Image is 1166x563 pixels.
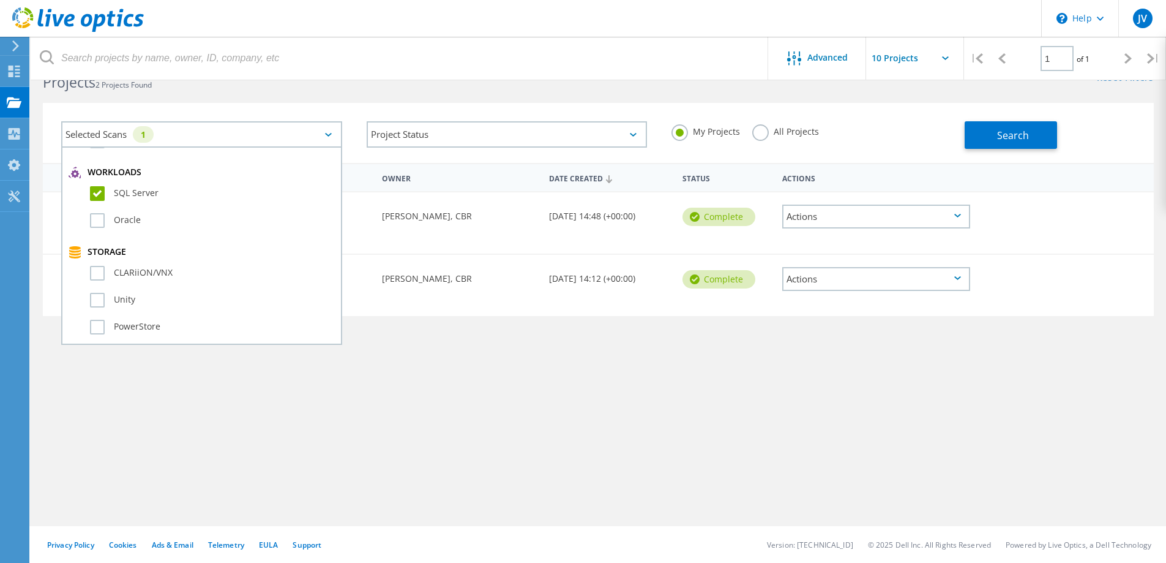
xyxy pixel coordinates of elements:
[1141,37,1166,80] div: |
[109,540,137,550] a: Cookies
[767,540,853,550] li: Version: [TECHNICAL_ID]
[682,270,755,289] div: Complete
[259,540,278,550] a: EULA
[868,540,991,550] li: © 2025 Dell Inc. All Rights Reserved
[367,121,648,148] div: Project Status
[782,267,970,291] div: Actions
[293,540,321,550] a: Support
[682,208,755,226] div: Complete
[133,126,154,143] div: 1
[90,293,335,308] label: Unity
[69,246,335,259] div: Storage
[543,255,676,295] div: [DATE] 14:12 (+00:00)
[1077,54,1089,64] span: of 1
[965,121,1057,149] button: Search
[376,192,542,233] div: [PERSON_NAME], CBR
[12,26,144,34] a: Live Optics Dashboard
[752,124,819,136] label: All Projects
[782,205,970,229] div: Actions
[90,213,335,228] label: Oracle
[31,37,769,80] input: Search projects by name, owner, ID, company, etc
[376,166,542,189] div: Owner
[671,124,740,136] label: My Projects
[1056,13,1067,24] svg: \n
[964,37,989,80] div: |
[61,121,342,148] div: Selected Scans
[1138,13,1147,23] span: JV
[676,166,776,189] div: Status
[208,540,244,550] a: Telemetry
[1006,540,1151,550] li: Powered by Live Optics, a Dell Technology
[776,166,976,189] div: Actions
[95,80,152,90] span: 2 Projects Found
[90,320,335,334] label: PowerStore
[807,53,848,62] span: Advanced
[543,192,676,233] div: [DATE] 14:48 (+00:00)
[543,166,676,189] div: Date Created
[90,186,335,201] label: SQL Server
[376,255,542,295] div: [PERSON_NAME], CBR
[47,540,94,550] a: Privacy Policy
[152,540,193,550] a: Ads & Email
[997,129,1029,142] span: Search
[90,266,335,281] label: CLARiiON/VNX
[69,167,335,179] div: Workloads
